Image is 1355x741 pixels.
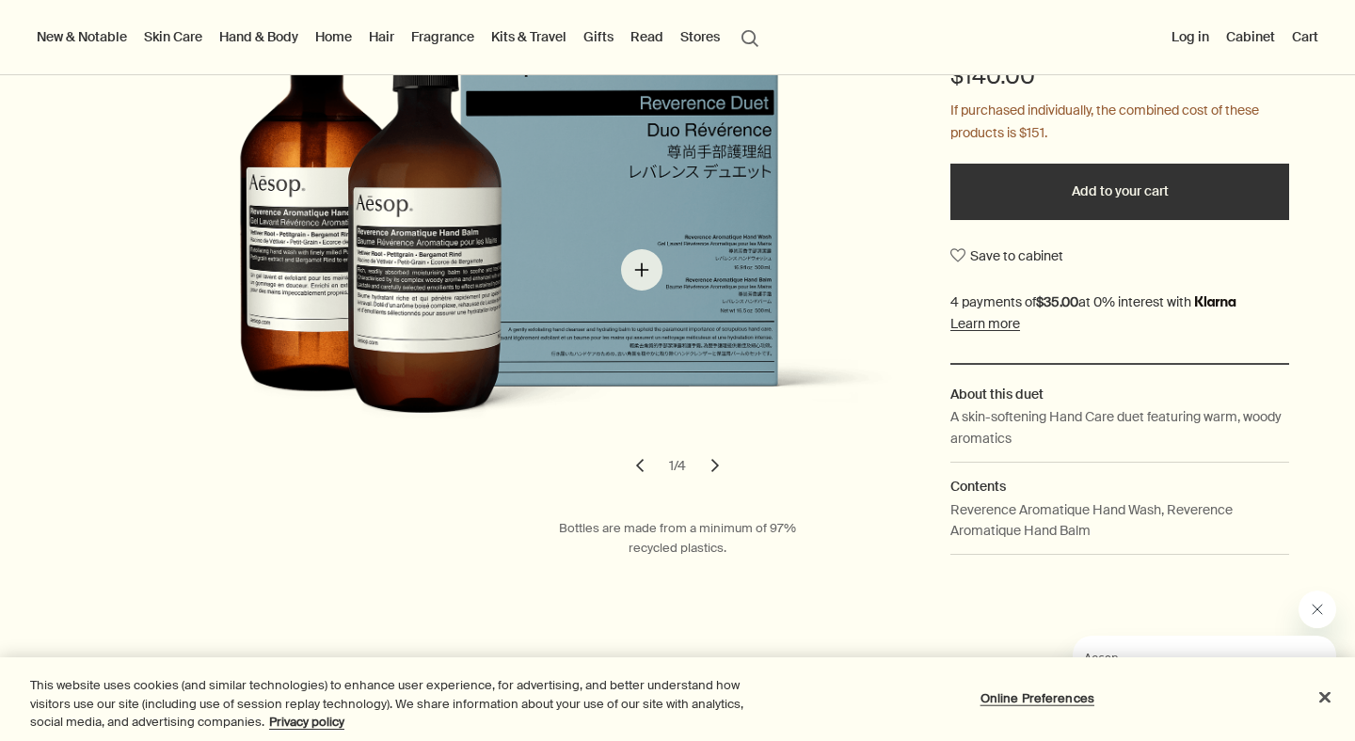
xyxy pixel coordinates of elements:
a: More information about your privacy, opens in a new tab [269,714,344,730]
a: Cabinet [1222,24,1279,49]
div: Aesop says "Our consultants are available now to offer personalised product advice.". Open messag... [1028,591,1336,722]
a: Hand & Body [215,24,302,49]
button: Save to cabinet [950,239,1063,273]
button: Online Preferences, Opens the preference center dialog [979,679,1096,717]
button: next slide [694,445,736,486]
h2: About this duet [950,384,1289,404]
a: Skin Care [140,24,206,49]
button: Cart [1288,24,1322,49]
button: previous slide [619,445,661,486]
button: Log in [1168,24,1213,49]
button: Stores [677,24,724,49]
div: This website uses cookies (and similar technologies) to enhance user experience, for advertising,... [30,676,745,732]
span: Bottles are made from a minimum of 97% recycled plastics. [559,520,796,556]
p: A skin-softening Hand Care duet featuring warm, woody aromatics [950,406,1289,449]
h2: Contents [950,476,1289,497]
iframe: Message from Aesop [1073,636,1336,722]
button: Open search [733,19,767,55]
button: Add to your cart - $140.00 [950,164,1289,220]
a: Gifts [580,24,617,49]
p: If purchased individually, the combined cost of these products is $151. [950,100,1289,145]
a: Hair [365,24,398,49]
iframe: Close message from Aesop [1299,591,1336,628]
button: New & Notable [33,24,131,49]
p: Reverence Aromatique Hand Wash, Reverence Aromatique Hand Balm [950,499,1289,542]
a: Read [627,24,667,49]
a: Home [311,24,356,49]
button: Close [1304,676,1346,717]
span: $140.00 [950,61,1035,91]
a: Fragrance [407,24,478,49]
a: Kits & Travel [487,24,570,49]
span: Our consultants are available now to offer personalised product advice. [11,39,236,92]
